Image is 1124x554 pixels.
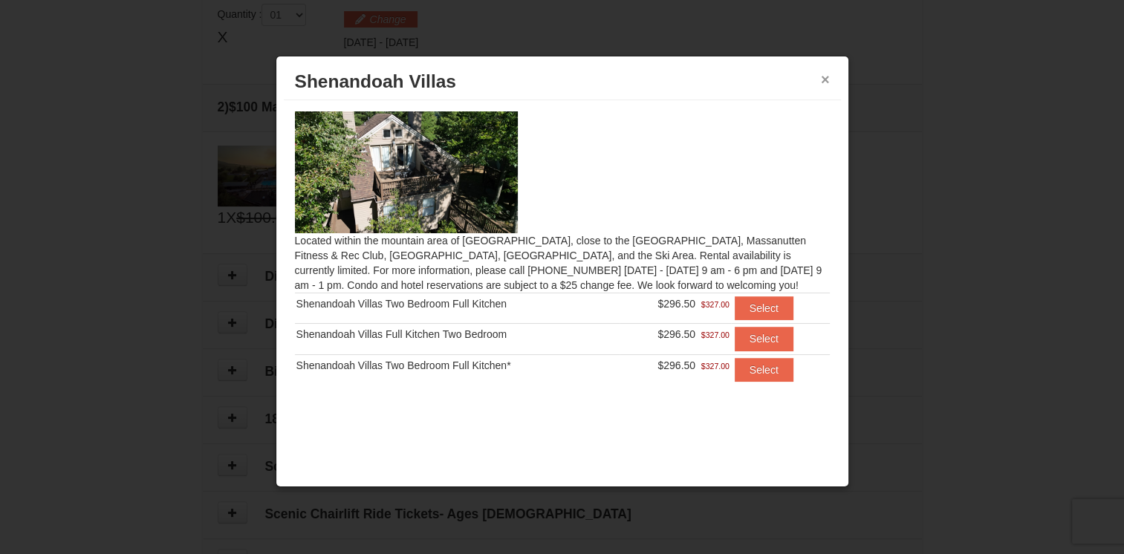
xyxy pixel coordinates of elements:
img: 19219019-2-e70bf45f.jpg [295,111,518,233]
span: $296.50 [657,328,695,340]
button: × [821,72,830,87]
div: Shenandoah Villas Full Kitchen Two Bedroom [296,327,618,342]
button: Select [735,296,793,320]
span: Shenandoah Villas [295,71,456,91]
div: Shenandoah Villas Two Bedroom Full Kitchen* [296,358,618,373]
span: $296.50 [657,298,695,310]
span: $327.00 [701,297,730,312]
div: Shenandoah Villas Two Bedroom Full Kitchen [296,296,618,311]
button: Select [735,358,793,382]
span: $296.50 [657,359,695,371]
span: $327.00 [701,359,730,374]
span: $327.00 [701,327,730,342]
div: Located within the mountain area of [GEOGRAPHIC_DATA], close to the [GEOGRAPHIC_DATA], Massanutte... [284,100,841,411]
button: Select [735,327,793,351]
